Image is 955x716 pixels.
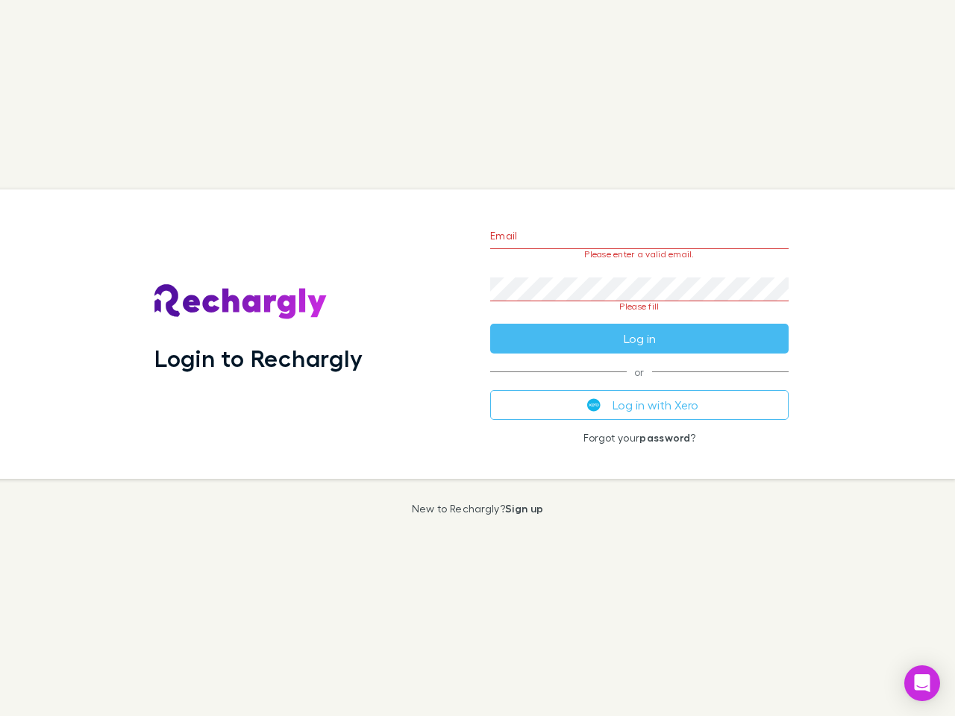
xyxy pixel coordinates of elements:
span: or [490,371,789,372]
a: password [639,431,690,444]
button: Log in [490,324,789,354]
p: Please fill [490,301,789,312]
p: Please enter a valid email. [490,249,789,260]
img: Rechargly's Logo [154,284,328,320]
img: Xero's logo [587,398,601,412]
h1: Login to Rechargly [154,344,363,372]
a: Sign up [505,502,543,515]
button: Log in with Xero [490,390,789,420]
div: Open Intercom Messenger [904,665,940,701]
p: Forgot your ? [490,432,789,444]
p: New to Rechargly? [412,503,544,515]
